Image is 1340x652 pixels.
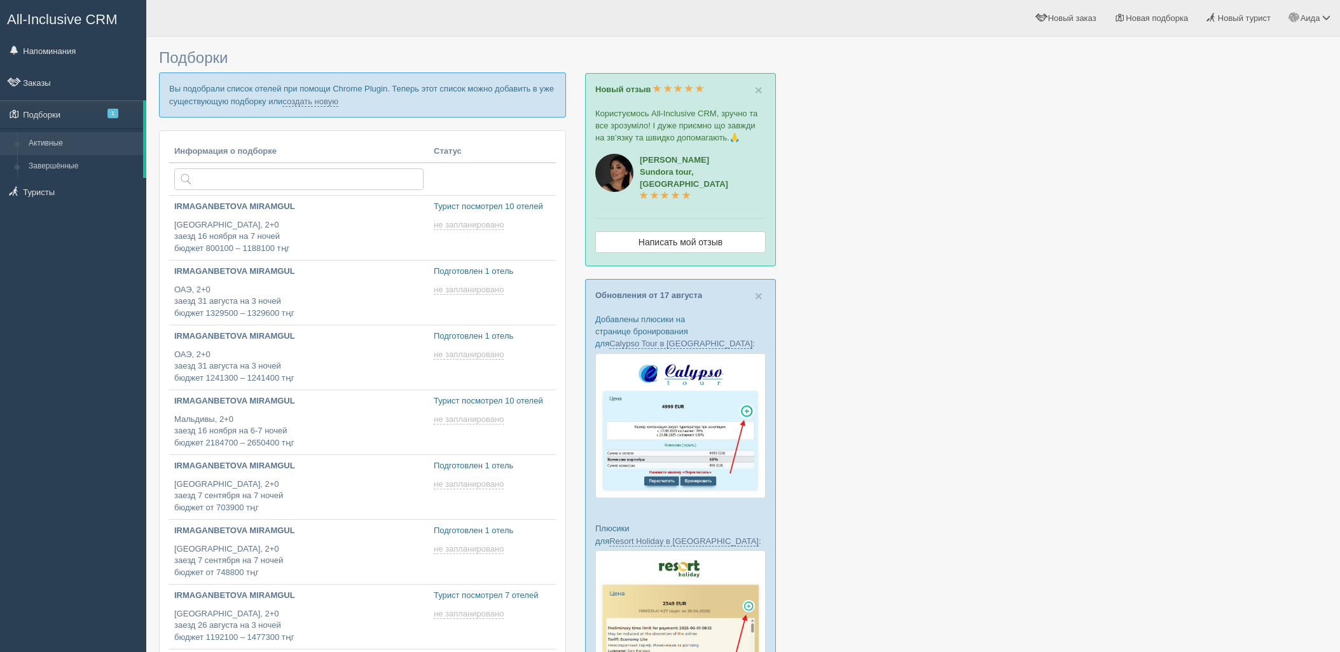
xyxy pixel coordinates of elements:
a: не запланировано [434,479,506,489]
p: Подготовлен 1 отель [434,266,551,278]
p: [GEOGRAPHIC_DATA], 2+0 заезд 16 ноября на 7 ночей бюджет 800100 – 1188100 тңг [174,219,424,255]
p: Турист посмотрел 10 отелей [434,201,551,213]
a: IRMAGANBETOVA MIRAMGUL [GEOGRAPHIC_DATA], 2+0заезд 7 сентября на 7 ночейбюджет от 748800 тңг [169,520,429,584]
span: × [755,289,763,303]
p: [GEOGRAPHIC_DATA], 2+0 заезд 7 сентября на 7 ночей бюджет от 748800 тңг [174,543,424,579]
p: IRMAGANBETOVA MIRAMGUL [174,525,424,537]
a: Обновления от 17 августа [595,290,702,300]
p: Турист посмотрел 10 отелей [434,395,551,407]
p: IRMAGANBETOVA MIRAMGUL [174,266,424,278]
a: не запланировано [434,544,506,554]
a: IRMAGANBETOVA MIRAMGUL Мальдивы, 2+0заезд 16 ноября на 6-7 ночейбюджет 2184700 – 2650400 тңг [169,390,429,454]
a: Новый отзыв [595,85,704,94]
p: Добавлены плюсики на странице бронирования для : [595,313,766,350]
a: создать новую [282,97,338,107]
input: Поиск по стране или туристу [174,168,424,190]
p: Плюсики для : [595,522,766,547]
a: IRMAGANBETOVA MIRAMGUL [GEOGRAPHIC_DATA], 2+0заезд 26 августа на 3 ночейбюджет 1192100 – 1477300 тңг [169,585,429,649]
a: [PERSON_NAME]Sundora tour, [GEOGRAPHIC_DATA] [640,155,728,201]
p: Мальдивы, 2+0 заезд 16 ноября на 6-7 ночей бюджет 2184700 – 2650400 тңг [174,414,424,449]
p: Подготовлен 1 отель [434,460,551,472]
a: не запланировано [434,285,506,295]
p: IRMAGANBETOVA MIRAMGUL [174,460,424,472]
span: не запланировано [434,220,504,230]
p: Вы подобрали список отелей при помощи Chrome Plugin. Теперь этот список можно добавить в уже суще... [159,72,566,117]
a: IRMAGANBETOVA MIRAMGUL ОАЭ, 2+0заезд 31 августа на 3 ночейбюджет 1329500 – 1329600 тңг [169,261,429,325]
p: IRMAGANBETOVA MIRAMGUL [174,590,424,602]
a: Resort Holiday в [GEOGRAPHIC_DATA] [609,536,759,547]
span: не запланировано [434,414,504,424]
a: IRMAGANBETOVA MIRAMGUL [GEOGRAPHIC_DATA], 2+0заезд 16 ноября на 7 ночейбюджет 800100 – 1188100 тңг [169,196,429,260]
p: Подготовлен 1 отель [434,330,551,343]
span: × [755,83,763,97]
a: Calypso Tour в [GEOGRAPHIC_DATA] [609,339,752,349]
span: не запланировано [434,285,504,295]
th: Информация о подборке [169,140,429,163]
span: Новая подборка [1126,13,1188,23]
p: Користуємось All-Inclusive CRM, зручно та все зрозуміло! І дуже приємно що завжди на зв’язку та ш... [595,107,766,144]
p: [GEOGRAPHIC_DATA], 2+0 заезд 26 августа на 3 ночей бюджет 1192100 – 1477300 тңг [174,608,424,644]
p: IRMAGANBETOVA MIRAMGUL [174,330,424,343]
a: IRMAGANBETOVA MIRAMGUL [GEOGRAPHIC_DATA], 2+0заезд 7 сентября на 7 ночейбюджет от 703900 тңг [169,455,429,519]
span: не запланировано [434,544,504,554]
a: IRMAGANBETOVA MIRAMGUL ОАЭ, 2+0заезд 31 августа на 3 ночейбюджет 1241300 – 1241400 тңг [169,325,429,390]
img: calypso-tour-proposal-crm-for-travel-agency.jpg [595,353,766,499]
span: 1 [107,109,118,118]
th: Статус [429,140,556,163]
span: Подборки [159,49,228,66]
p: IRMAGANBETOVA MIRAMGUL [174,395,424,407]
a: Активные [23,132,143,155]
a: All-Inclusive CRM [1,1,146,36]
span: Новый турист [1218,13,1271,23]
p: IRMAGANBETOVA MIRAMGUL [174,201,424,213]
span: All-Inclusive CRM [7,11,118,27]
p: ОАЭ, 2+0 заезд 31 августа на 3 ночей бюджет 1241300 – 1241400 тңг [174,349,424,384]
button: Close [755,83,763,97]
span: не запланировано [434,479,504,489]
a: Завершённые [23,155,143,178]
p: [GEOGRAPHIC_DATA], 2+0 заезд 7 сентября на 7 ночей бюджет от 703900 тңг [174,479,424,514]
span: не запланировано [434,609,504,619]
p: ОАЭ, 2+0 заезд 31 августа на 3 ночей бюджет 1329500 – 1329600 тңг [174,284,424,320]
span: не запланировано [434,350,504,360]
p: Турист посмотрел 7 отелей [434,590,551,602]
span: Новый заказ [1048,13,1096,23]
a: не запланировано [434,350,506,360]
span: Аида [1301,13,1320,23]
a: не запланировано [434,220,506,230]
button: Close [755,289,763,302]
a: Написать мой отзыв [595,231,766,253]
p: Подготовлен 1 отель [434,525,551,537]
a: не запланировано [434,609,506,619]
a: не запланировано [434,414,506,424]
